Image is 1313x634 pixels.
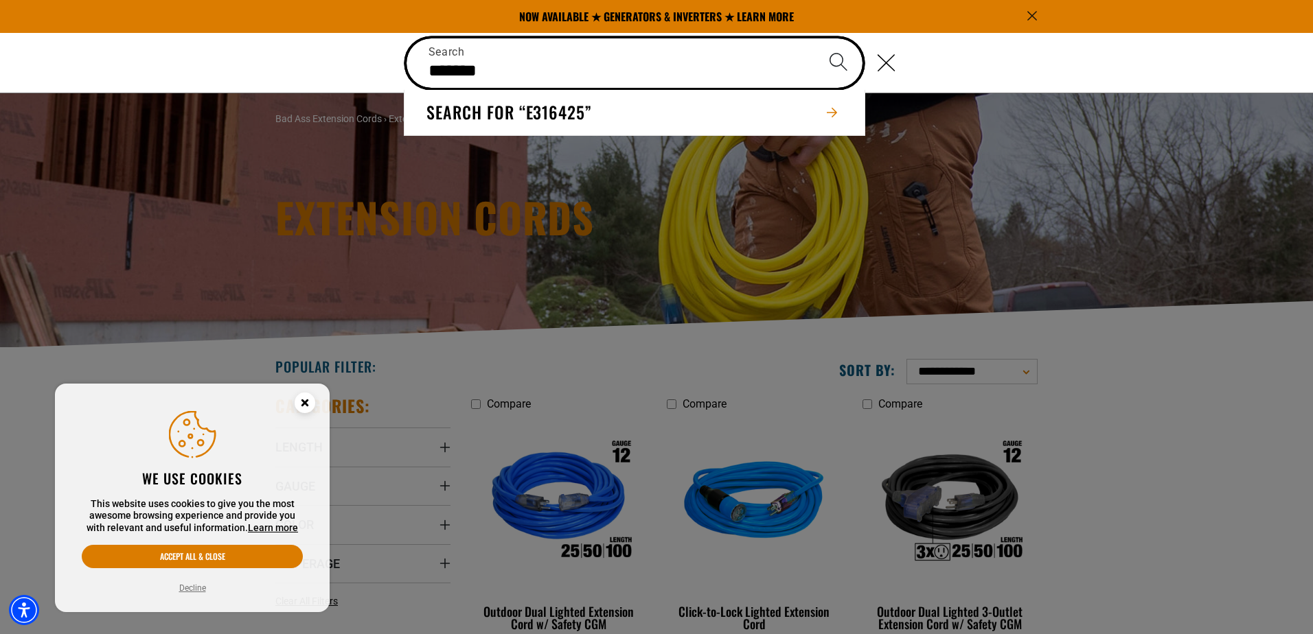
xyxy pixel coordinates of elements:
[55,384,330,613] aside: Cookie Consent
[280,384,330,426] button: Close this option
[248,522,298,533] a: This website uses cookies to give you the most awesome browsing experience and provide you with r...
[82,498,303,535] p: This website uses cookies to give you the most awesome browsing experience and provide you with r...
[82,545,303,568] button: Accept all & close
[404,90,865,135] button: Search for “E316425”
[175,581,210,595] button: Decline
[864,38,908,86] button: Close
[9,595,39,625] div: Accessibility Menu
[814,38,863,86] button: Search
[82,469,303,487] h2: We use cookies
